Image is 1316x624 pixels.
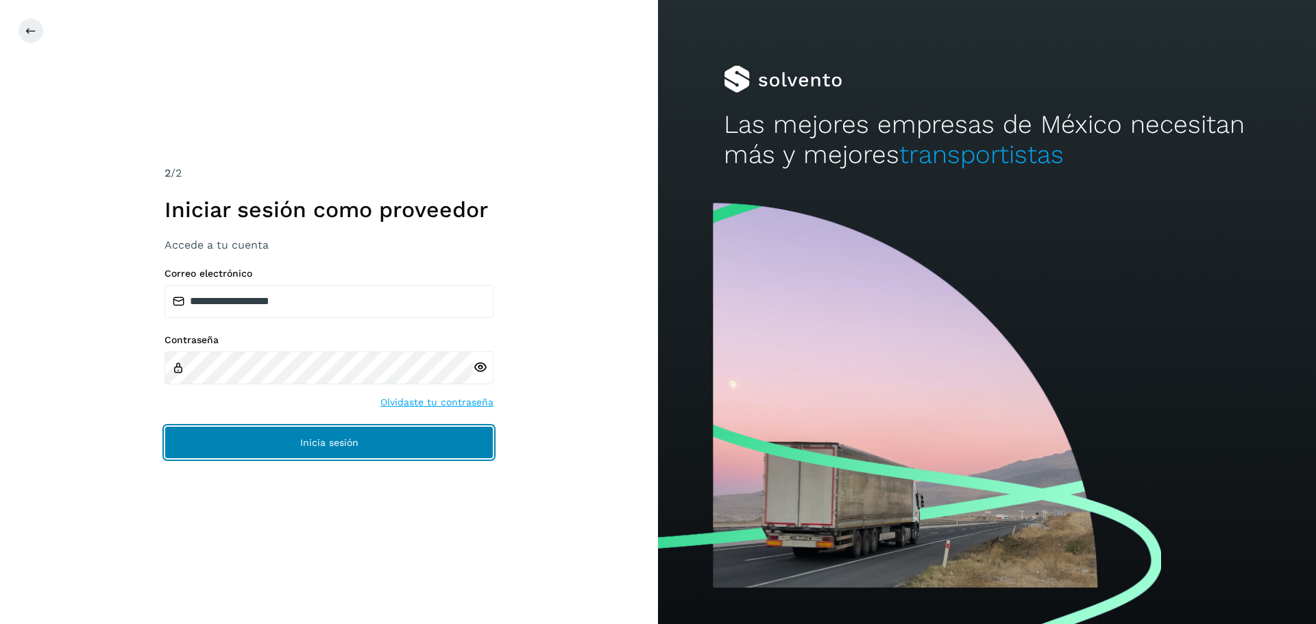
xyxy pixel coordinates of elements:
span: Inicia sesión [300,438,358,447]
h1: Iniciar sesión como proveedor [164,197,493,223]
h2: Las mejores empresas de México necesitan más y mejores [724,110,1250,171]
span: transportistas [899,140,1064,169]
span: 2 [164,166,171,179]
label: Contraseña [164,334,493,346]
div: /2 [164,165,493,182]
a: Olvidaste tu contraseña [380,395,493,410]
button: Inicia sesión [164,426,493,459]
h3: Accede a tu cuenta [164,238,493,251]
label: Correo electrónico [164,268,493,279]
